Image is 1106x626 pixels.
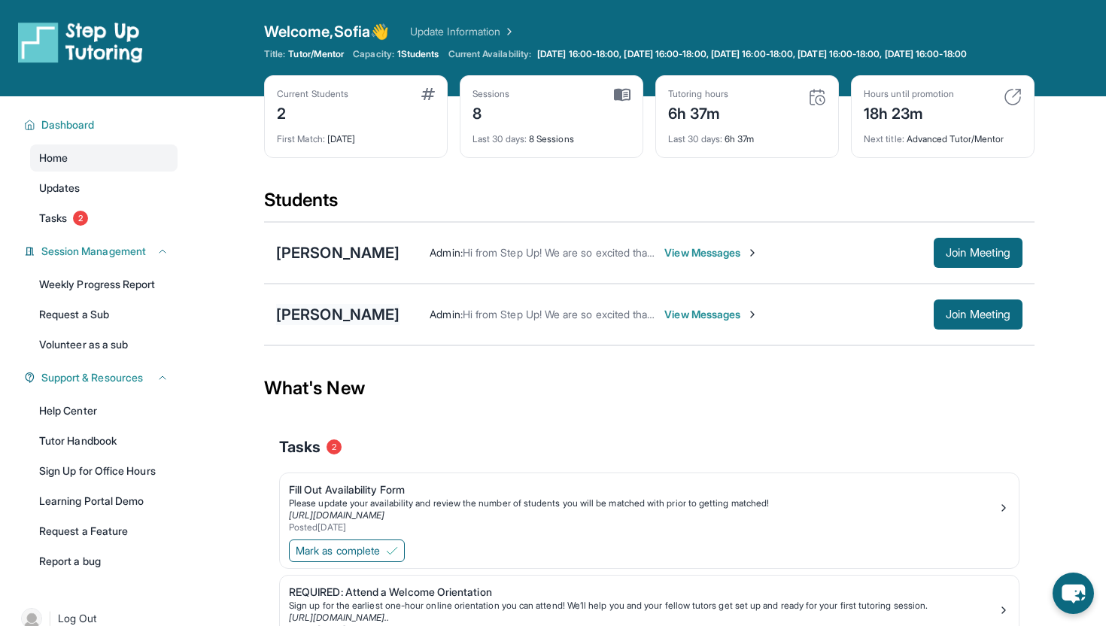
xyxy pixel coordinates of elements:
div: [PERSON_NAME] [276,242,400,263]
span: Join Meeting [946,310,1010,319]
span: First Match : [277,133,325,144]
div: Tutoring hours [668,88,728,100]
div: Hours until promotion [864,88,954,100]
span: 2 [73,211,88,226]
div: Students [264,188,1035,221]
div: Please update your availability and review the number of students you will be matched with prior ... [289,497,998,509]
span: Join Meeting [946,248,1010,257]
a: Fill Out Availability FormPlease update your availability and review the number of students you w... [280,473,1019,536]
span: Tasks [39,211,67,226]
span: [DATE] 16:00-18:00, [DATE] 16:00-18:00, [DATE] 16:00-18:00, [DATE] 16:00-18:00, [DATE] 16:00-18:00 [537,48,967,60]
a: Sign Up for Office Hours [30,457,178,485]
span: Capacity: [353,48,394,60]
button: Session Management [35,244,169,259]
div: Advanced Tutor/Mentor [864,124,1022,145]
span: Mark as complete [296,543,380,558]
span: Next title : [864,133,904,144]
a: Update Information [410,24,515,39]
span: View Messages [664,307,758,322]
div: Sign up for the earliest one-hour online orientation you can attend! We’ll help you and your fell... [289,600,998,612]
div: REQUIRED: Attend a Welcome Orientation [289,585,998,600]
span: Current Availability: [448,48,531,60]
span: Admin : [430,308,462,321]
a: Help Center [30,397,178,424]
a: Report a bug [30,548,178,575]
span: Admin : [430,246,462,259]
span: View Messages [664,245,758,260]
a: Home [30,144,178,172]
a: Request a Sub [30,301,178,328]
span: Last 30 days : [472,133,527,144]
span: Last 30 days : [668,133,722,144]
div: 18h 23m [864,100,954,124]
img: logo [18,21,143,63]
a: Tutor Handbook [30,427,178,454]
img: card [808,88,826,106]
span: Updates [39,181,81,196]
a: [DATE] 16:00-18:00, [DATE] 16:00-18:00, [DATE] 16:00-18:00, [DATE] 16:00-18:00, [DATE] 16:00-18:00 [534,48,970,60]
div: 6h 37m [668,100,728,124]
div: [PERSON_NAME] [276,304,400,325]
span: Welcome, Sofia 👋 [264,21,389,42]
span: Log Out [58,611,97,626]
a: Weekly Progress Report [30,271,178,298]
button: Join Meeting [934,299,1022,330]
img: Chevron-Right [746,308,758,321]
img: Chevron Right [500,24,515,39]
span: Tutor/Mentor [288,48,344,60]
button: Join Meeting [934,238,1022,268]
button: Support & Resources [35,370,169,385]
div: Sessions [472,88,510,100]
a: Request a Feature [30,518,178,545]
button: chat-button [1053,573,1094,614]
span: 2 [327,439,342,454]
a: [URL][DOMAIN_NAME] [289,509,384,521]
button: Mark as complete [289,539,405,562]
div: 8 [472,100,510,124]
div: What's New [264,355,1035,421]
span: Tasks [279,436,321,457]
a: Volunteer as a sub [30,331,178,358]
img: Mark as complete [386,545,398,557]
div: [DATE] [277,124,435,145]
a: Learning Portal Demo [30,488,178,515]
span: 1 Students [397,48,439,60]
button: Dashboard [35,117,169,132]
div: Fill Out Availability Form [289,482,998,497]
img: Chevron-Right [746,247,758,259]
img: card [421,88,435,100]
div: Current Students [277,88,348,100]
div: 6h 37m [668,124,826,145]
div: 8 Sessions [472,124,630,145]
img: card [614,88,630,102]
span: Home [39,150,68,166]
a: [URL][DOMAIN_NAME].. [289,612,389,623]
a: Updates [30,175,178,202]
img: card [1004,88,1022,106]
div: Posted [DATE] [289,521,998,533]
span: Support & Resources [41,370,143,385]
span: Dashboard [41,117,95,132]
span: Title: [264,48,285,60]
a: Tasks2 [30,205,178,232]
div: 2 [277,100,348,124]
span: Session Management [41,244,146,259]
